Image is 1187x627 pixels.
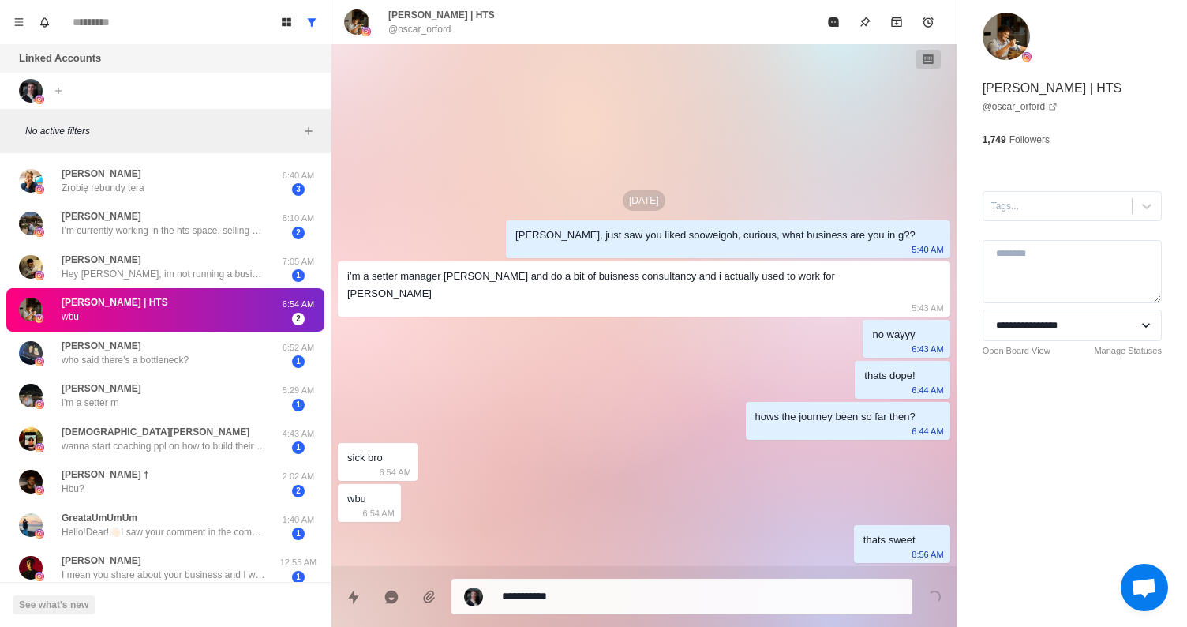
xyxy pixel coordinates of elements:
div: wbu [347,490,366,508]
p: 2:02 AM [279,470,318,483]
img: picture [19,341,43,365]
button: Show all conversations [299,9,324,35]
div: Open chat [1121,564,1168,611]
img: picture [1022,52,1032,62]
p: 8:10 AM [279,212,318,225]
img: picture [35,95,44,104]
span: 2 [292,313,305,325]
p: 8:56 AM [912,546,943,563]
span: 3 [292,183,305,196]
span: 1 [292,571,305,584]
span: 2 [292,227,305,239]
button: Board View [274,9,299,35]
button: Mark as read [818,6,849,38]
p: [PERSON_NAME] [62,209,141,223]
div: sick bro [347,449,383,467]
p: Followers [1009,133,1050,147]
img: picture [19,384,43,407]
p: 6:44 AM [912,381,943,399]
p: @oscar_orford [388,22,451,36]
p: 8:40 AM [279,169,318,182]
p: [PERSON_NAME] [62,339,141,353]
button: See what's new [13,595,95,614]
p: 6:43 AM [912,340,943,358]
p: I’m currently working in the hts space, selling an e-commerce offer [62,223,267,238]
p: [PERSON_NAME] † [62,467,149,482]
div: hows the journey been so far then? [755,408,916,426]
a: Manage Statuses [1094,344,1162,358]
img: picture [19,169,43,193]
button: Menu [6,9,32,35]
button: Add account [49,81,68,100]
div: thats dope! [864,367,915,385]
img: picture [35,529,44,539]
img: picture [19,298,43,321]
p: Linked Accounts [19,51,101,66]
p: 5:40 AM [912,241,943,258]
span: 1 [292,355,305,368]
p: I mean you share about your business and I will share abt mine on quick call. I have only heard a... [62,568,267,582]
p: [DEMOGRAPHIC_DATA][PERSON_NAME] [62,425,249,439]
img: picture [35,227,44,237]
img: picture [19,427,43,451]
img: picture [35,486,44,495]
p: 5:29 AM [279,384,318,397]
p: [DATE] [623,190,665,211]
img: picture [35,313,44,323]
p: 6:54 AM [363,505,395,522]
p: 5:43 AM [912,299,943,317]
p: [PERSON_NAME] [62,253,141,267]
p: 6:54 AM [279,298,318,311]
button: Quick replies [338,581,369,613]
button: Notifications [32,9,57,35]
p: No active filters [25,124,299,138]
img: picture [35,357,44,366]
button: Add filters [299,122,318,141]
button: Archive [881,6,912,38]
img: picture [19,470,43,494]
p: Hello!Dear!👋🏻I saw your comment in the comment section of a trading blogger,and notice you are a ... [62,525,267,539]
div: thats sweet [863,531,916,549]
span: 1 [292,441,305,454]
p: Hey [PERSON_NAME], im not running a business atm [62,267,267,281]
p: [PERSON_NAME] [62,167,141,181]
button: Add reminder [912,6,944,38]
img: picture [983,13,1030,60]
img: picture [35,185,44,194]
button: Reply with AI [376,581,407,613]
a: @oscar_orford [983,99,1058,114]
p: 6:44 AM [912,422,943,440]
p: i’m a setter rn [62,396,119,410]
img: picture [35,400,44,409]
img: picture [35,572,44,581]
p: 6:52 AM [279,341,318,355]
img: picture [19,255,43,279]
p: 4:43 AM [279,427,318,441]
div: [PERSON_NAME], just saw you liked sooweigoh, curious, what business are you in g?? [515,227,916,244]
p: [PERSON_NAME] [62,381,141,396]
p: 7:05 AM [279,255,318,268]
p: [PERSON_NAME] | HTS [62,295,168,310]
p: [PERSON_NAME] | HTS [388,8,495,22]
div: no wayyy [872,326,915,344]
span: 1 [292,399,305,411]
p: who said there’s a bottleneck? [62,353,189,367]
p: 1,749 [983,133,1006,147]
img: picture [35,443,44,452]
p: GreataUmUmUm [62,511,137,525]
img: picture [19,212,43,235]
p: Zrobię rebundy tera [62,181,144,195]
button: Send message [919,581,950,613]
p: 6:54 AM [379,464,410,481]
p: [PERSON_NAME] [62,554,141,568]
img: picture [464,588,483,606]
p: wanna start coaching ppl on how to build their personal brand too, and how to make content [62,439,267,453]
p: [PERSON_NAME] | HTS [983,79,1122,98]
button: Add media [414,581,445,613]
img: picture [361,27,371,36]
p: Hbu? [62,482,84,496]
img: picture [19,556,43,580]
button: Pin [849,6,881,38]
span: 1 [292,528,305,540]
span: 2 [292,485,305,497]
